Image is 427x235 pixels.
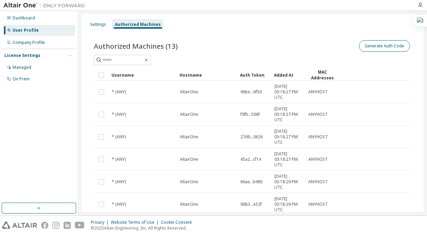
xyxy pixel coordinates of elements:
span: AltairOne [180,179,198,185]
div: On Prem [13,76,30,82]
div: MAC Addresses [308,69,337,81]
span: f0fb...506f [240,112,260,117]
div: Settings [90,22,106,27]
div: Username [112,69,174,80]
span: [DATE] 03:18:27 PM UTC [274,84,302,100]
div: Cookie Consent [161,220,196,225]
span: AltairOne [180,202,198,207]
span: [DATE] 03:18:29 PM UTC [274,174,302,190]
div: Hostname [180,69,235,80]
img: Altair One [3,2,88,9]
span: [DATE] 03:18:27 PM UTC [274,151,302,168]
span: 45a2...cf14 [240,157,261,162]
span: * (ANY) [112,89,126,95]
p: © 2025 Altair Engineering, Inc. All Rights Reserved. [91,225,196,231]
span: ANYHOST [308,202,328,207]
div: Dashboard [13,15,35,21]
span: ANYHOST [308,112,328,117]
img: altair_logo.svg [2,222,37,229]
div: License Settings [4,53,40,58]
div: Website Terms of Use [111,220,161,225]
img: facebook.svg [41,222,48,229]
img: linkedin.svg [64,222,71,229]
span: 66ae...b985 [240,179,263,185]
span: [DATE] 03:18:27 PM UTC [274,129,302,145]
div: Managed [13,65,31,70]
div: Authorized Machines [115,22,161,27]
span: AltairOne [180,112,198,117]
div: Added At [274,69,303,80]
img: youtube.svg [75,222,85,229]
span: AltairOne [180,89,198,95]
span: * (ANY) [112,134,126,140]
span: ANYHOST [308,157,328,162]
div: Company Profile [13,40,45,45]
div: Auth Token [240,69,269,80]
img: instagram.svg [52,222,59,229]
span: * (ANY) [112,202,126,207]
span: AltairOne [180,157,198,162]
span: ANYHOST [308,89,328,95]
span: 27d8...0626 [240,134,263,140]
span: 90b3...e52f [240,202,262,207]
div: User Profile [13,28,39,33]
span: * (ANY) [112,179,126,185]
span: ANYHOST [308,179,328,185]
button: Generate Auth Code [359,40,410,52]
span: * (ANY) [112,112,126,117]
span: Authorized Machines (13) [94,41,178,51]
span: AltairOne [180,134,198,140]
span: * (ANY) [112,157,126,162]
span: 96be...6f50 [240,89,262,95]
span: [DATE] 03:18:29 PM UTC [274,196,302,213]
span: [DATE] 03:18:27 PM UTC [274,106,302,123]
div: Privacy [91,220,111,225]
span: ANYHOST [308,134,328,140]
